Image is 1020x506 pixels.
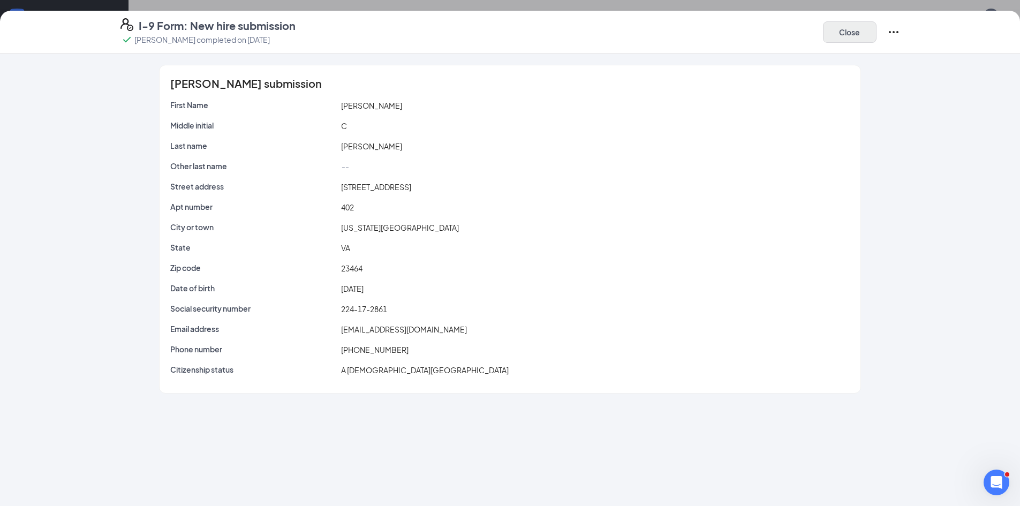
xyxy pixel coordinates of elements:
span: [PHONE_NUMBER] [341,345,409,354]
h4: I-9 Form: New hire submission [139,18,296,33]
p: Other last name [170,161,337,171]
span: VA [341,243,350,253]
p: Email address [170,323,337,334]
p: Date of birth [170,283,337,293]
svg: FormI9EVerifyIcon [120,18,133,31]
p: Last name [170,140,337,151]
p: Apt number [170,201,337,212]
span: [PERSON_NAME] [341,101,402,110]
span: 224-17-2861 [341,304,387,314]
span: [PERSON_NAME] [341,141,402,151]
p: First Name [170,100,337,110]
svg: Ellipses [887,26,900,39]
span: [DATE] [341,284,364,293]
p: Middle initial [170,120,337,131]
span: [STREET_ADDRESS] [341,182,411,192]
span: [US_STATE][GEOGRAPHIC_DATA] [341,223,459,232]
p: City or town [170,222,337,232]
span: [EMAIL_ADDRESS][DOMAIN_NAME] [341,324,467,334]
p: [PERSON_NAME] completed on [DATE] [134,34,270,45]
p: Zip code [170,262,337,273]
p: Phone number [170,344,337,354]
span: 23464 [341,263,362,273]
span: 402 [341,202,354,212]
span: [PERSON_NAME] submission [170,78,322,89]
span: -- [341,162,349,171]
span: C [341,121,347,131]
iframe: Intercom live chat [984,470,1009,495]
p: State [170,242,337,253]
button: Close [823,21,877,43]
p: Social security number [170,303,337,314]
svg: Checkmark [120,33,133,46]
p: Citizenship status [170,364,337,375]
span: A [DEMOGRAPHIC_DATA][GEOGRAPHIC_DATA] [341,365,509,375]
p: Street address [170,181,337,192]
